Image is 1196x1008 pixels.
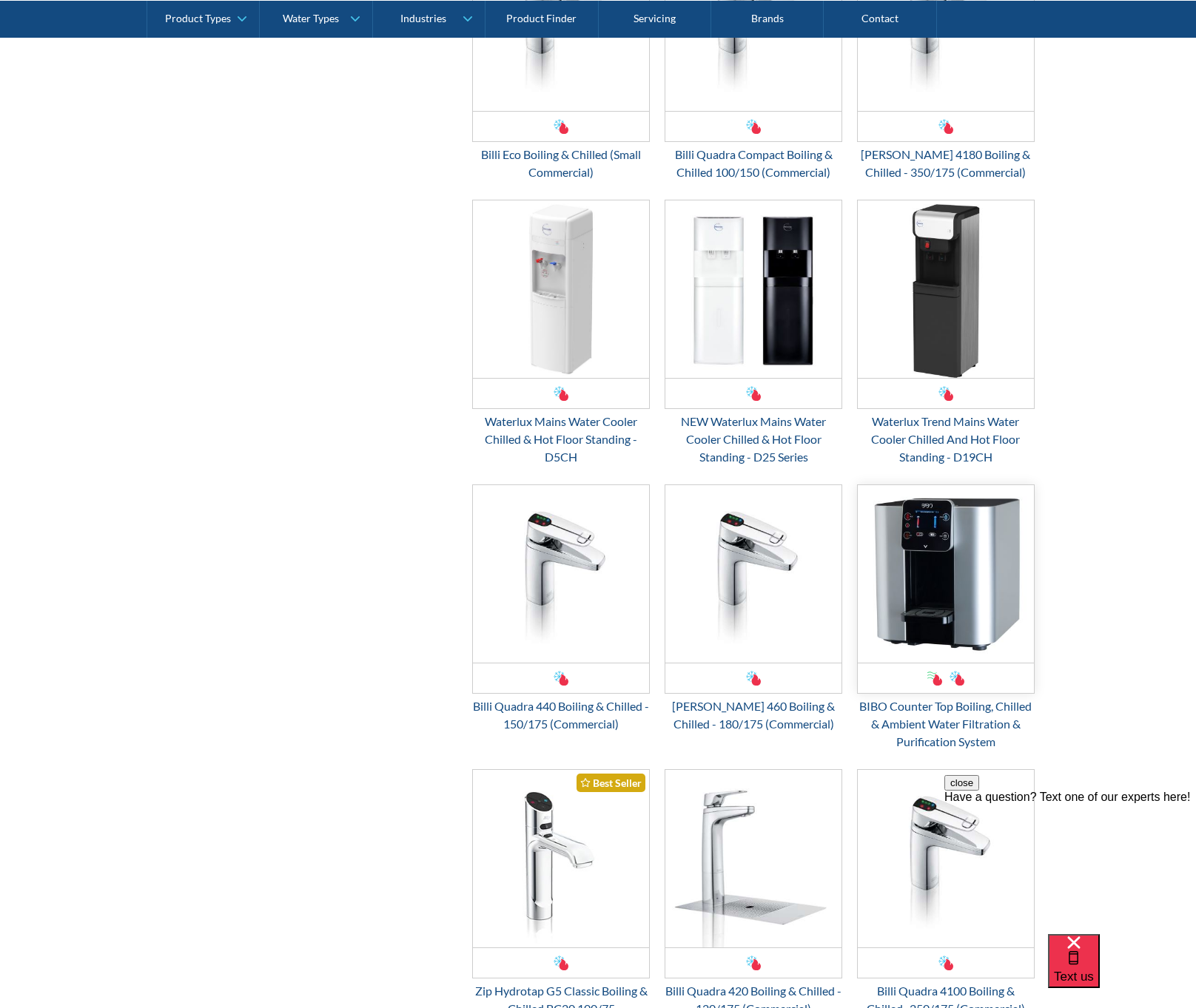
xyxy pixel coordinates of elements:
div: Product Types [165,12,231,24]
img: Billi Quadra 460 Boiling & Chilled - 180/175 (Commercial) [665,485,841,663]
div: Waterlux Trend Mains Water Cooler Chilled And Hot Floor Standing - D19CH [857,413,1035,466]
div: Waterlux Mains Water Cooler Chilled & Hot Floor Standing - D5CH [472,413,650,466]
a: Billi Quadra 440 Boiling & Chilled - 150/175 (Commercial)Billi Quadra 440 Boiling & Chilled - 150... [472,484,650,733]
a: Waterlux Trend Mains Water Cooler Chilled And Hot Floor Standing - D19CHWaterlux Trend Mains Wate... [857,200,1035,466]
div: [PERSON_NAME] 460 Boiling & Chilled - 180/175 (Commercial) [665,697,842,733]
div: Billi Quadra Compact Boiling & Chilled 100/150 (Commercial) [665,146,842,181]
img: BIBO Counter Top Boiling, Chilled & Ambient Water Filtration & Purification System [858,485,1034,663]
div: Water Types [283,12,339,24]
img: Billi Quadra 4100 Boiling & Chilled- 250/175 (Commercial) [858,770,1034,947]
div: Billi Eco Boiling & Chilled (Small Commercial) [472,146,650,181]
div: Billi Quadra 440 Boiling & Chilled - 150/175 (Commercial) [472,697,650,733]
img: Billi Quadra 440 Boiling & Chilled - 150/175 (Commercial) [473,485,649,663]
iframe: podium webchat widget bubble [1048,934,1196,1008]
div: BIBO Counter Top Boiling, Chilled & Ambient Water Filtration & Purification System [857,697,1035,751]
img: NEW Waterlux Mains Water Cooler Chilled & Hot Floor Standing - D25 Series [665,200,841,378]
img: Waterlux Trend Mains Water Cooler Chilled And Hot Floor Standing - D19CH [858,200,1034,378]
a: Waterlux Mains Water Cooler Chilled & Hot Floor Standing - D5CHWaterlux Mains Water Cooler Chille... [472,200,650,466]
img: Waterlux Mains Water Cooler Chilled & Hot Floor Standing - D5CH [473,200,649,378]
img: Zip Hydrotap G5 Classic Boiling & Chilled BC20 100/75 (Commercial) [473,770,649,947]
div: NEW Waterlux Mains Water Cooler Chilled & Hot Floor Standing - D25 Series [665,413,842,466]
img: Billi Quadra 420 Boiling & Chilled - 120/175 (Commercial) [665,770,841,947]
a: Billi Quadra 460 Boiling & Chilled - 180/175 (Commercial)[PERSON_NAME] 460 Boiling & Chilled - 18... [665,484,842,733]
a: NEW Waterlux Mains Water Cooler Chilled & Hot Floor Standing - D25 Series NEW Waterlux Mains Wate... [665,200,842,466]
div: Industries [400,12,446,24]
a: BIBO Counter Top Boiling, Chilled & Ambient Water Filtration & Purification System BIBO Counter T... [857,484,1035,751]
div: [PERSON_NAME] 4180 Boiling & Chilled - 350/175 (Commercial) [857,146,1035,181]
iframe: podium webchat widget prompt [944,775,1196,953]
div: Best Seller [577,774,645,792]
